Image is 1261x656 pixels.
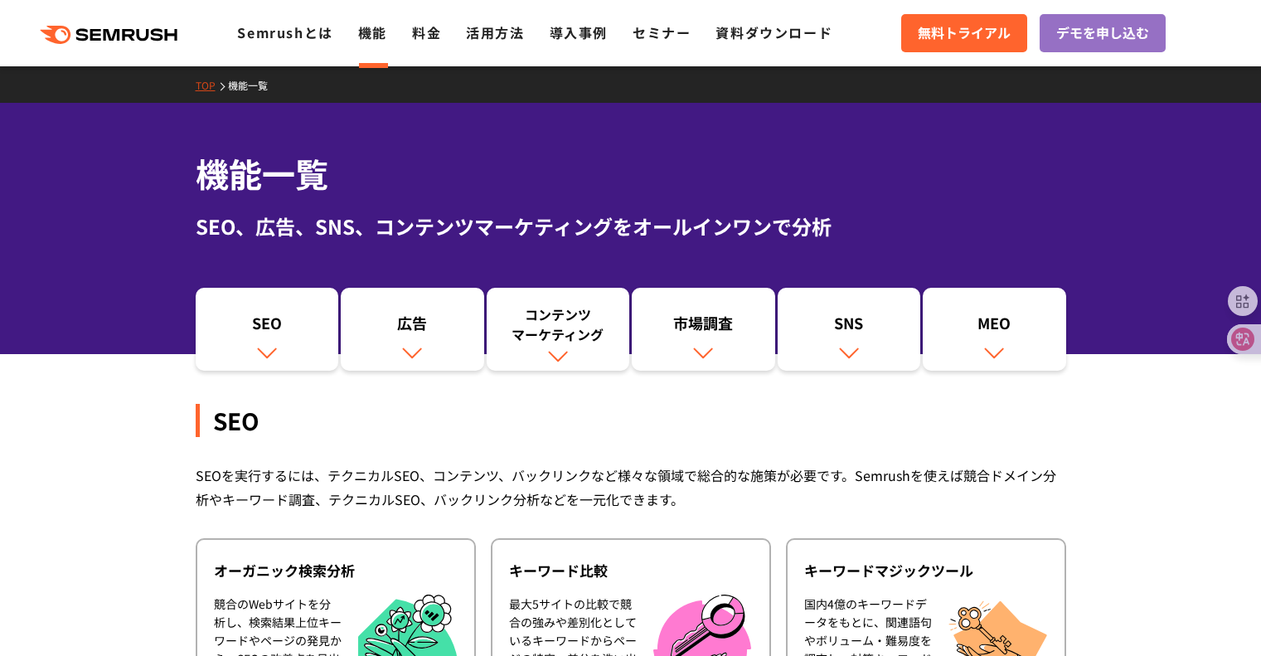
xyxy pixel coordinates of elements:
h1: 機能一覧 [196,149,1066,198]
span: デモを申し込む [1056,22,1149,44]
div: コンテンツ マーケティング [495,304,622,344]
a: TOP [196,78,228,92]
a: 活用方法 [466,22,524,42]
div: キーワード比較 [509,561,753,581]
div: 市場調査 [640,313,767,341]
a: MEO [923,288,1066,371]
div: SEO [196,404,1066,437]
a: 機能 [358,22,387,42]
a: 料金 [412,22,441,42]
a: 広告 [341,288,484,371]
a: Semrushとは [237,22,332,42]
a: 導入事例 [550,22,608,42]
div: キーワードマジックツール [804,561,1048,581]
div: オーガニック検索分析 [214,561,458,581]
a: 資料ダウンロード [715,22,832,42]
div: MEO [931,313,1058,341]
div: 広告 [349,313,476,341]
div: SEO、広告、SNS、コンテンツマーケティングをオールインワンで分析 [196,211,1066,241]
div: SEO [204,313,331,341]
a: 市場調査 [632,288,775,371]
span: 無料トライアル [918,22,1011,44]
a: 機能一覧 [228,78,280,92]
a: SNS [778,288,921,371]
a: セミナー [633,22,691,42]
a: SEO [196,288,339,371]
div: SNS [786,313,913,341]
a: 無料トライアル [901,14,1027,52]
a: デモを申し込む [1040,14,1166,52]
div: SEOを実行するには、テクニカルSEO、コンテンツ、バックリンクなど様々な領域で総合的な施策が必要です。Semrushを使えば競合ドメイン分析やキーワード調査、テクニカルSEO、バックリンク分析... [196,464,1066,512]
a: コンテンツマーケティング [487,288,630,371]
